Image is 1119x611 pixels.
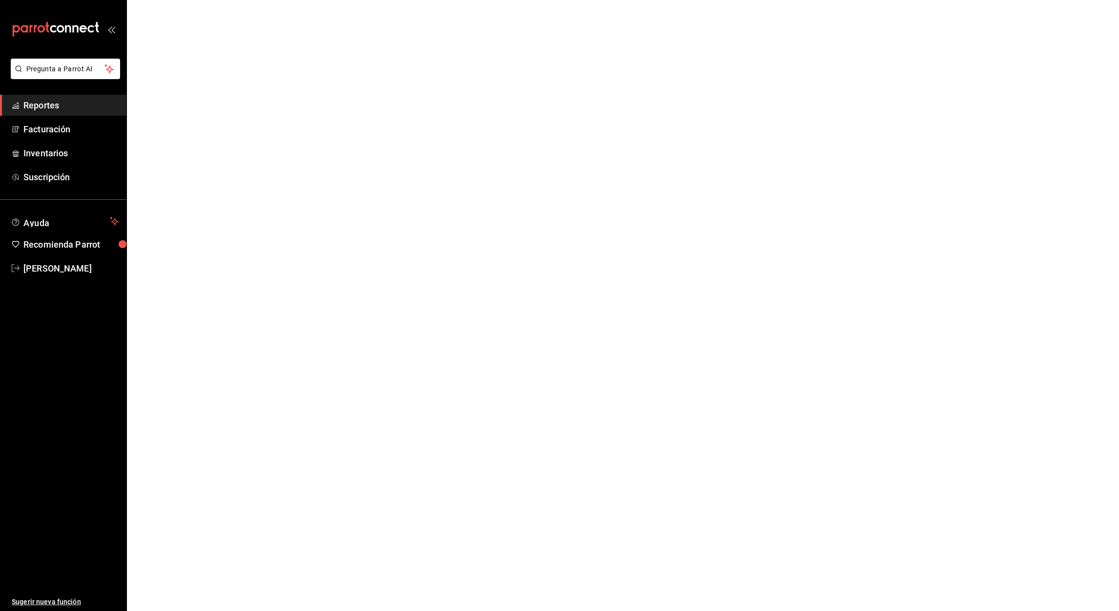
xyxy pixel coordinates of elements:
[23,124,70,134] font: Facturación
[23,239,100,250] font: Recomienda Parrot
[23,263,92,274] font: [PERSON_NAME]
[23,100,59,110] font: Reportes
[23,148,68,158] font: Inventarios
[12,598,81,606] font: Sugerir nueva función
[23,215,106,227] span: Ayuda
[7,71,120,81] a: Pregunta a Parrot AI
[23,172,70,182] font: Suscripción
[107,25,115,33] button: open_drawer_menu
[26,64,105,74] span: Pregunta a Parrot AI
[11,59,120,79] button: Pregunta a Parrot AI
